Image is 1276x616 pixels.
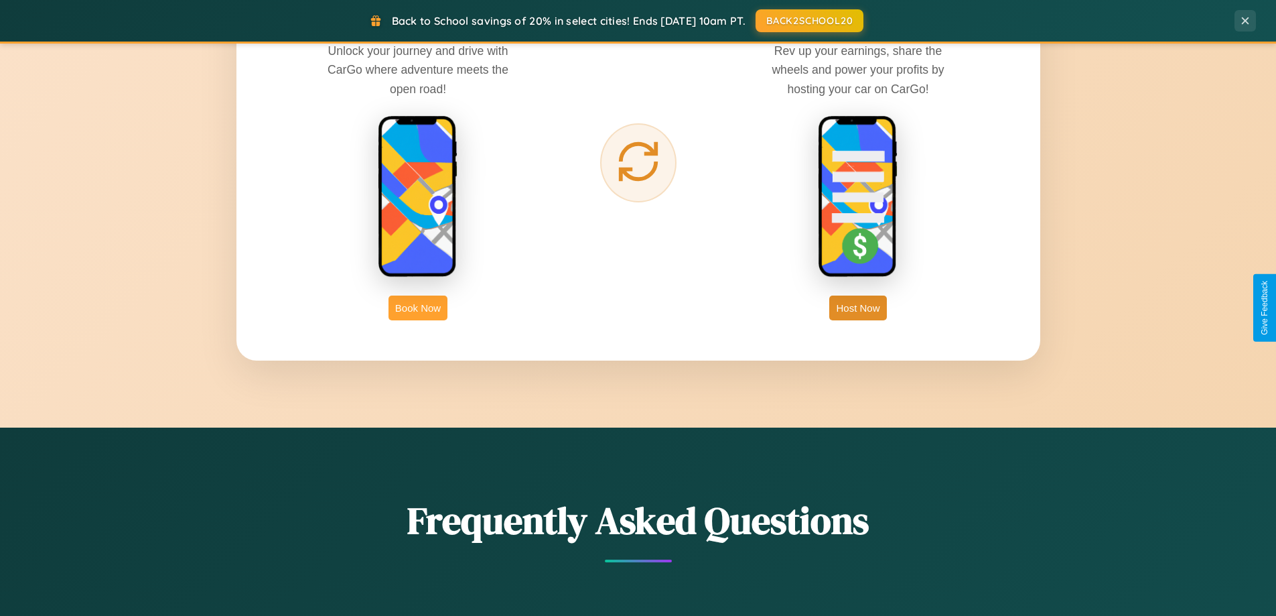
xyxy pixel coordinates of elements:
button: BACK2SCHOOL20 [756,9,863,32]
img: host phone [818,115,898,279]
p: Unlock your journey and drive with CarGo where adventure meets the open road! [317,42,518,98]
button: Book Now [388,296,447,320]
span: Back to School savings of 20% in select cities! Ends [DATE] 10am PT. [392,14,746,27]
img: rent phone [378,115,458,279]
div: Give Feedback [1260,281,1269,335]
h2: Frequently Asked Questions [236,495,1040,546]
p: Rev up your earnings, share the wheels and power your profits by hosting your car on CarGo! [758,42,959,98]
button: Host Now [829,296,886,320]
